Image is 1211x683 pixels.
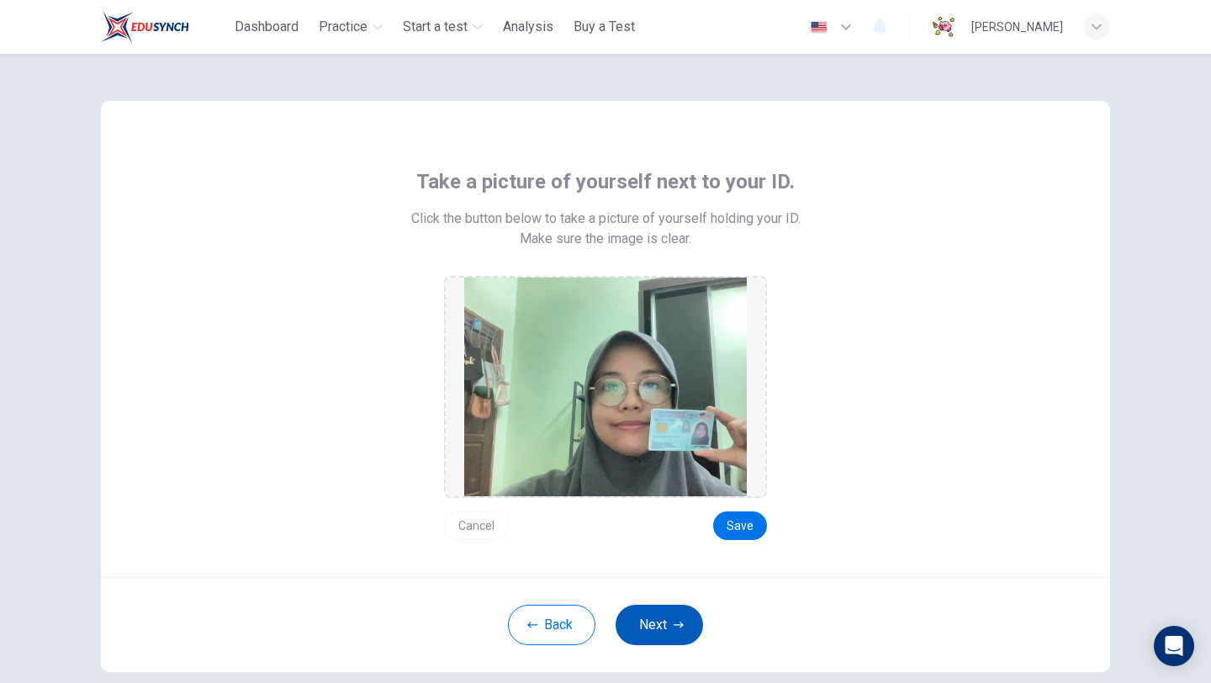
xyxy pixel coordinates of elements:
button: Practice [312,12,389,42]
button: Dashboard [228,12,305,42]
button: Buy a Test [567,12,642,42]
span: Buy a Test [574,17,635,37]
span: Dashboard [235,17,299,37]
a: ELTC logo [101,10,228,44]
img: en [808,21,829,34]
span: Take a picture of yourself next to your ID. [416,168,795,195]
button: Cancel [444,511,509,540]
button: Back [508,605,595,645]
span: Make sure the image is clear. [520,229,691,249]
img: ELTC logo [101,10,189,44]
div: Open Intercom Messenger [1154,626,1194,666]
button: Save [713,511,767,540]
img: Profile picture [931,13,958,40]
span: Start a test [403,17,468,37]
button: Start a test [396,12,489,42]
span: Analysis [503,17,553,37]
img: preview screemshot [464,278,747,496]
span: Practice [319,17,368,37]
span: Click the button below to take a picture of yourself holding your ID. [411,209,801,229]
button: Analysis [496,12,560,42]
div: [PERSON_NAME] [971,17,1063,37]
button: Next [616,605,703,645]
